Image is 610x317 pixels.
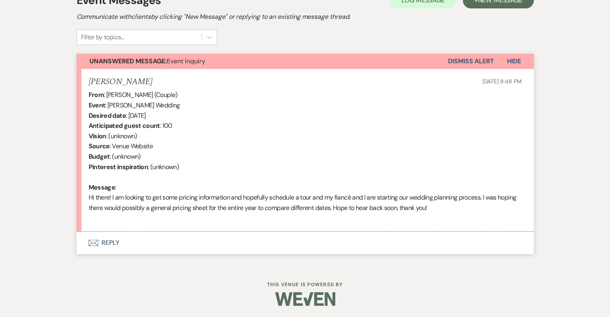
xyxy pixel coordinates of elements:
[89,163,148,171] b: Pinterest inspiration
[89,77,152,87] h5: [PERSON_NAME]
[89,132,106,140] b: Vision
[482,78,521,85] span: [DATE] 8:48 PM
[89,111,126,120] b: Desired date
[89,101,105,109] b: Event
[77,12,534,22] h2: Communicate with clients by clicking "New Message" or replying to an existing message thread.
[81,32,124,42] div: Filter by topics...
[507,57,521,65] span: Hide
[89,152,110,161] b: Budget
[89,90,522,223] div: : [PERSON_NAME] (Couple) : [PERSON_NAME] Wedding : [DATE] : 100 : (unknown) : Venue Website : (un...
[275,285,335,313] img: Weven Logo
[89,142,110,150] b: Source
[89,91,104,99] b: From
[89,57,167,65] strong: Unanswered Message:
[77,232,534,254] button: Reply
[77,54,448,69] button: Unanswered Message:Event Inquiry
[494,54,534,69] button: Hide
[448,54,494,69] button: Dismiss Alert
[89,183,116,192] b: Message
[89,121,160,130] b: Anticipated guest count
[89,57,205,65] span: Event Inquiry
